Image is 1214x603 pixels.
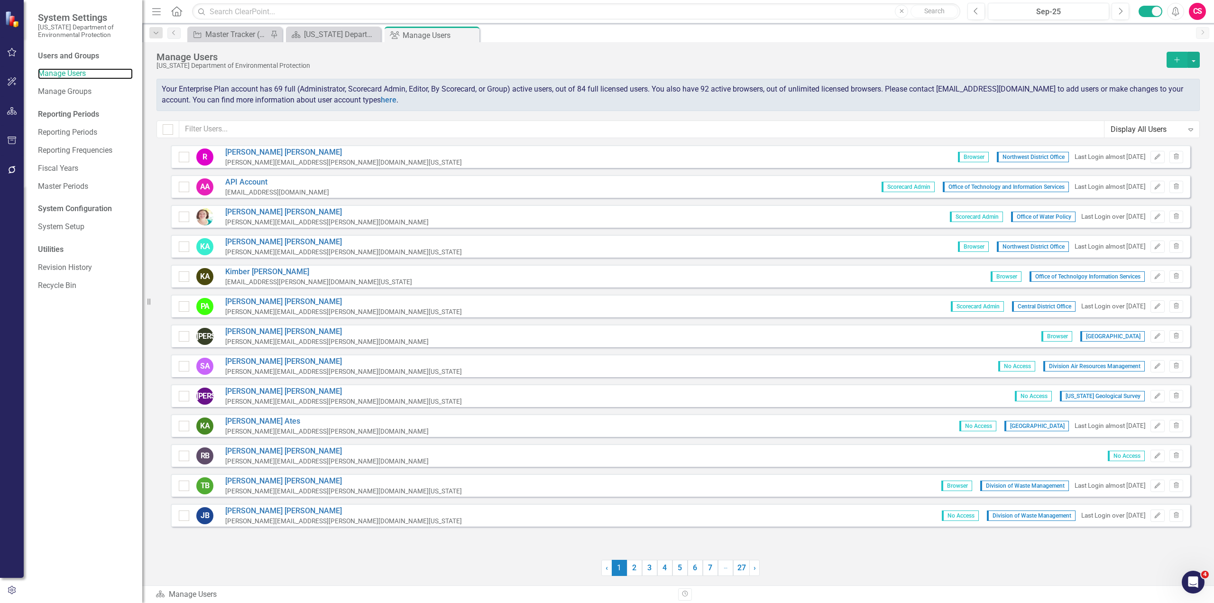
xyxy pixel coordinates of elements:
a: 7 [703,560,718,576]
div: [PERSON_NAME][EMAIL_ADDRESS][PERSON_NAME][DOMAIN_NAME] [225,457,429,466]
span: Browser [1041,331,1072,342]
div: [PERSON_NAME][EMAIL_ADDRESS][PERSON_NAME][DOMAIN_NAME][US_STATE] [225,517,462,526]
div: [PERSON_NAME][EMAIL_ADDRESS][PERSON_NAME][DOMAIN_NAME][US_STATE] [225,158,462,167]
a: 2 [627,560,642,576]
div: RB [196,447,213,464]
a: Master Tracker (External) [190,28,268,40]
div: SA [196,358,213,375]
span: No Access [1108,451,1145,461]
span: [US_STATE] Geological Survey [1060,391,1145,401]
div: Reporting Periods [38,109,133,120]
span: Office of Technolgoy Information Services [1030,271,1145,282]
span: Northwest District Office [997,152,1069,162]
a: Fiscal Years [38,163,133,174]
a: Reporting Periods [38,127,133,138]
div: Last Login almost [DATE] [1075,421,1146,430]
div: PA [196,298,213,315]
span: No Access [959,421,996,431]
a: 3 [642,560,657,576]
div: Utilities [38,244,133,255]
div: JB [196,507,213,524]
div: [PERSON_NAME][EMAIL_ADDRESS][PERSON_NAME][DOMAIN_NAME] [225,427,429,436]
button: CS [1189,3,1206,20]
div: Users and Groups [38,51,133,62]
div: KA [196,238,213,255]
div: Last Login over [DATE] [1081,212,1146,221]
a: [PERSON_NAME] [PERSON_NAME] [225,386,462,397]
a: [PERSON_NAME] [PERSON_NAME] [225,297,462,307]
a: Manage Users [38,68,133,79]
span: Scorecard Admin [950,212,1003,222]
span: [GEOGRAPHIC_DATA] [1080,331,1145,342]
div: Master Tracker (External) [205,28,268,40]
a: [PERSON_NAME] [PERSON_NAME] [225,326,429,337]
span: Office of Water Policy [1011,212,1076,222]
div: [US_STATE] Department of Environmental Protection [304,28,378,40]
div: [PERSON_NAME][EMAIL_ADDRESS][PERSON_NAME][DOMAIN_NAME][US_STATE] [225,367,462,376]
a: 5 [672,560,688,576]
span: Division Air Resources Management [1043,361,1145,371]
div: Last Login over [DATE] [1081,511,1146,520]
a: [PERSON_NAME] Ates [225,416,429,427]
button: Sep-25 [988,3,1109,20]
div: KA [196,268,213,285]
div: Sep-25 [991,6,1106,18]
a: Recycle Bin [38,280,133,291]
small: [US_STATE] Department of Environmental Protection [38,23,133,39]
div: Last Login almost [DATE] [1075,152,1146,161]
span: › [754,563,756,572]
span: Division of Waste Management [987,510,1076,521]
div: Last Login almost [DATE] [1075,182,1146,191]
div: [PERSON_NAME] [196,388,213,405]
a: [PERSON_NAME] [PERSON_NAME] [225,506,462,517]
div: Manage Users [156,589,671,600]
span: Division of Waste Management [980,481,1069,491]
a: [US_STATE] Department of Environmental Protection [288,28,378,40]
span: Central District Office [1012,301,1076,312]
span: ‹ [606,563,608,572]
span: 1 [612,560,627,576]
span: Northwest District Office [997,241,1069,252]
a: [PERSON_NAME] [PERSON_NAME] [225,446,429,457]
input: Search ClearPoint... [192,3,960,20]
img: ClearPoint Strategy [5,10,21,27]
a: Revision History [38,262,133,273]
span: System Settings [38,12,133,23]
div: [EMAIL_ADDRESS][PERSON_NAME][DOMAIN_NAME][US_STATE] [225,278,412,287]
button: Search [910,5,958,18]
a: System Setup [38,222,133,232]
a: Manage Groups [38,86,133,97]
span: No Access [998,361,1035,371]
div: [PERSON_NAME][EMAIL_ADDRESS][PERSON_NAME][DOMAIN_NAME] [225,337,429,346]
div: [EMAIL_ADDRESS][DOMAIN_NAME] [225,188,329,197]
span: 4 [1201,571,1209,578]
a: here [381,95,396,104]
div: Manage Users [156,52,1162,62]
span: Office of Technology and Information Services [943,182,1069,192]
a: [PERSON_NAME] [PERSON_NAME] [225,207,429,218]
div: [PERSON_NAME][EMAIL_ADDRESS][PERSON_NAME][DOMAIN_NAME][US_STATE] [225,248,462,257]
a: [PERSON_NAME] [PERSON_NAME] [225,476,462,487]
a: Kimber [PERSON_NAME] [225,267,412,278]
div: [PERSON_NAME][EMAIL_ADDRESS][PERSON_NAME][DOMAIN_NAME] [225,218,429,227]
a: 4 [657,560,672,576]
a: Reporting Frequencies [38,145,133,156]
div: [PERSON_NAME][EMAIL_ADDRESS][PERSON_NAME][DOMAIN_NAME][US_STATE] [225,397,462,406]
span: Scorecard Admin [951,301,1004,312]
span: [GEOGRAPHIC_DATA] [1004,421,1069,431]
div: [PERSON_NAME][EMAIL_ADDRESS][PERSON_NAME][DOMAIN_NAME][US_STATE] [225,487,462,496]
a: [PERSON_NAME] [PERSON_NAME] [225,237,462,248]
span: Scorecard Admin [882,182,935,192]
span: No Access [1015,391,1052,401]
a: [PERSON_NAME] [PERSON_NAME] [225,147,462,158]
div: TB [196,477,213,494]
div: AA [196,178,213,195]
a: 27 [733,560,750,576]
div: Last Login almost [DATE] [1075,481,1146,490]
img: Jennifer Adams [196,208,213,225]
div: System Configuration [38,204,133,214]
span: Browser [958,152,989,162]
div: Last Login almost [DATE] [1075,242,1146,251]
a: Master Periods [38,181,133,192]
a: 6 [688,560,703,576]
